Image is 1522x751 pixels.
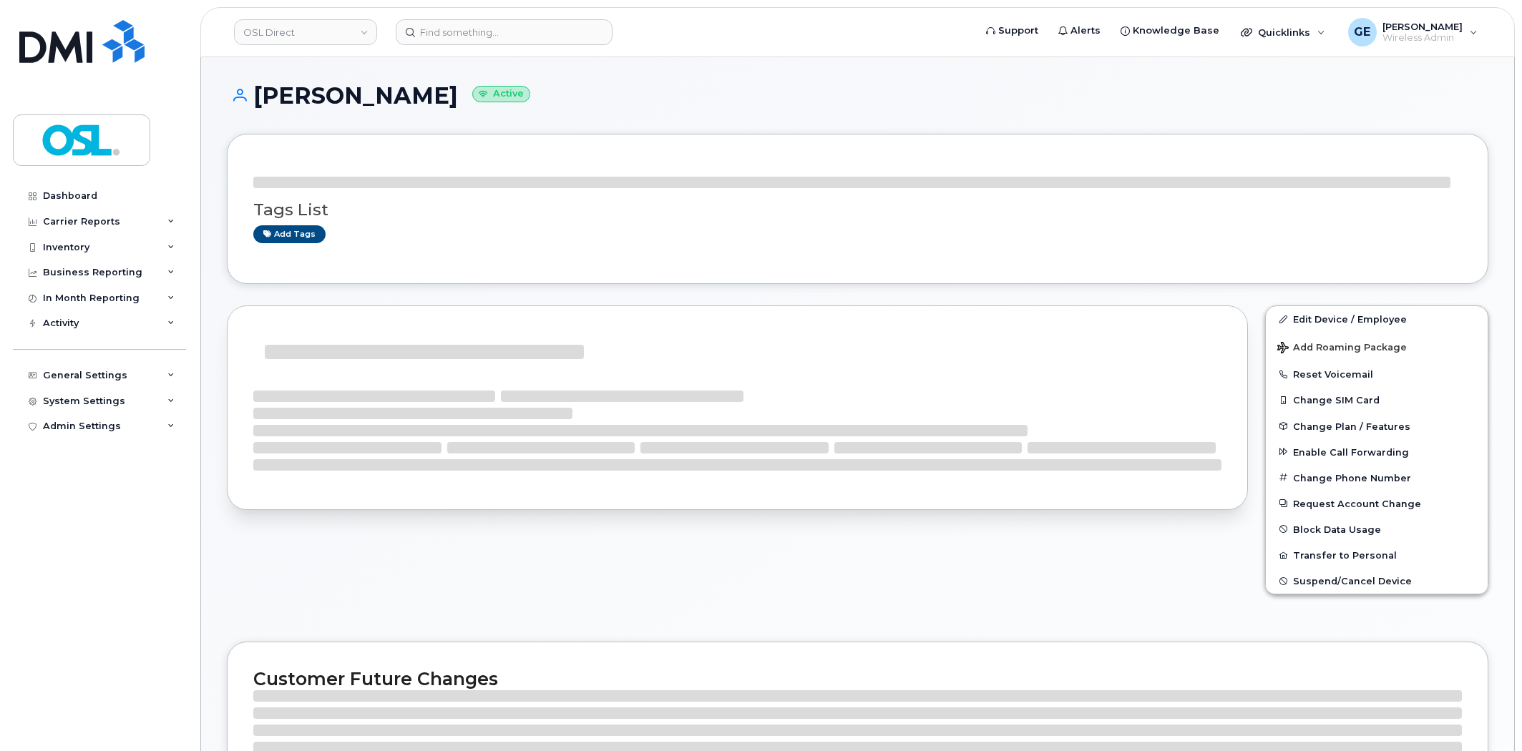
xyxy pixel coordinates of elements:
[1266,332,1488,361] button: Add Roaming Package
[1293,576,1412,586] span: Suspend/Cancel Device
[1266,306,1488,332] a: Edit Device / Employee
[1266,465,1488,491] button: Change Phone Number
[1266,439,1488,465] button: Enable Call Forwarding
[253,668,1462,689] h2: Customer Future Changes
[1266,516,1488,542] button: Block Data Usage
[1266,491,1488,516] button: Request Account Change
[1266,542,1488,568] button: Transfer to Personal
[227,83,1488,108] h1: [PERSON_NAME]
[1293,421,1410,431] span: Change Plan / Features
[1266,568,1488,594] button: Suspend/Cancel Device
[1277,342,1407,355] span: Add Roaming Package
[253,201,1462,219] h3: Tags List
[472,86,530,102] small: Active
[1266,387,1488,413] button: Change SIM Card
[1266,361,1488,387] button: Reset Voicemail
[1266,413,1488,439] button: Change Plan / Features
[1293,446,1409,457] span: Enable Call Forwarding
[253,225,326,243] a: Add tags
